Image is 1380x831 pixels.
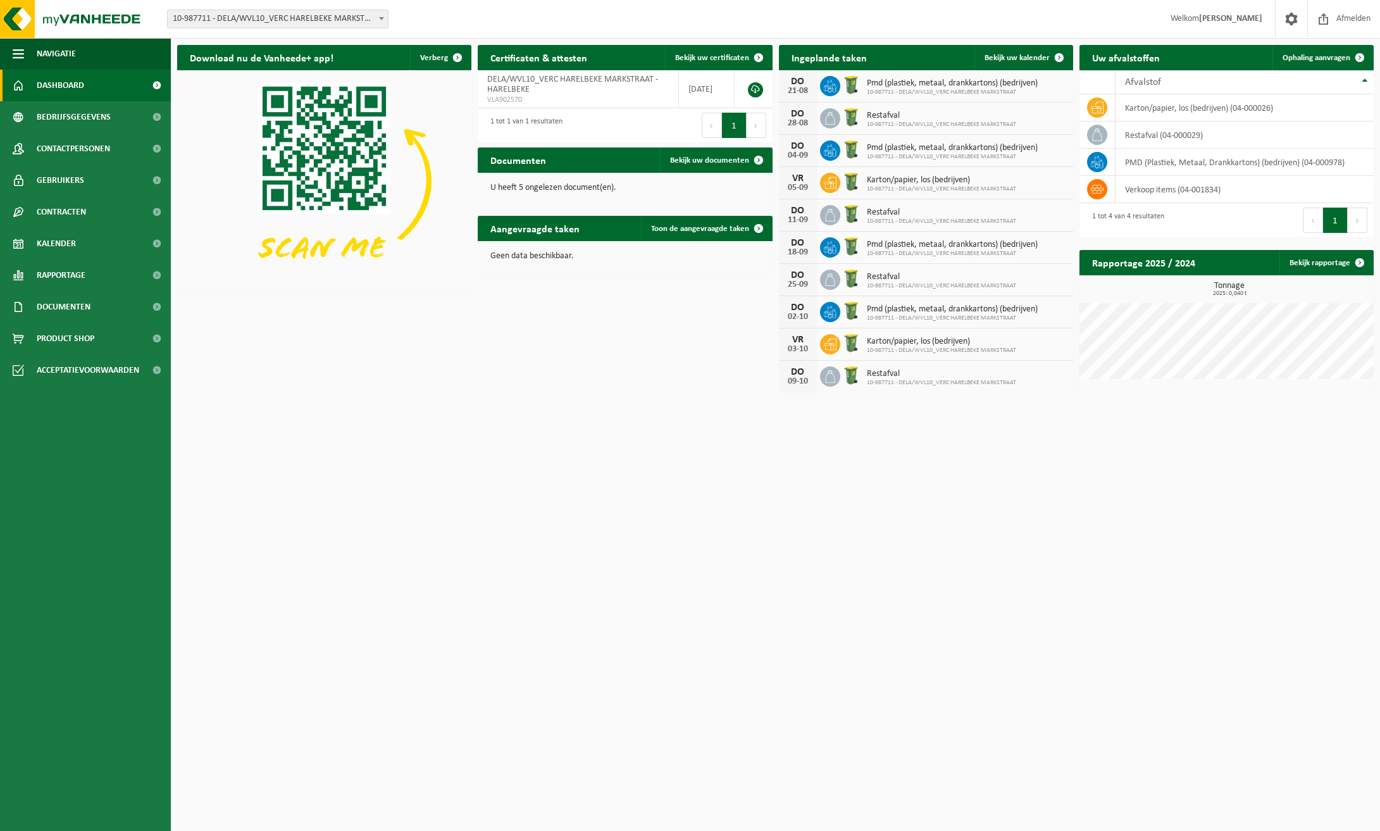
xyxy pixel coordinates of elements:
[840,235,862,257] img: WB-0240-HPE-GN-50
[37,228,76,259] span: Kalender
[867,337,1016,347] span: Karton/papier, los (bedrijven)
[1086,282,1374,297] h3: Tonnage
[785,313,811,322] div: 02-10
[785,141,811,151] div: DO
[867,240,1038,250] span: Pmd (plastiek, metaal, drankkartons) (bedrijven)
[867,218,1016,225] span: 10-987711 - DELA/WVL10_VERC HARELBEKE MARKSTRAAT
[37,38,76,70] span: Navigatie
[478,147,559,172] h2: Documenten
[785,216,811,225] div: 11-09
[785,206,811,216] div: DO
[785,345,811,354] div: 03-10
[1079,250,1208,275] h2: Rapportage 2025 / 2024
[785,238,811,248] div: DO
[722,113,747,138] button: 1
[1116,176,1374,203] td: verkoop items (04-001834)
[785,248,811,257] div: 18-09
[410,45,470,70] button: Verberg
[37,323,94,354] span: Product Shop
[1323,208,1348,233] button: 1
[1086,206,1164,234] div: 1 tot 4 van 4 resultaten
[785,87,811,96] div: 21-08
[1199,14,1262,23] strong: [PERSON_NAME]
[867,250,1038,258] span: 10-987711 - DELA/WVL10_VERC HARELBEKE MARKSTRAAT
[420,54,448,62] span: Verberg
[679,70,735,108] td: [DATE]
[177,45,346,70] h2: Download nu de Vanheede+ app!
[867,175,1016,185] span: Karton/papier, los (bedrijven)
[37,291,90,323] span: Documenten
[867,379,1016,387] span: 10-987711 - DELA/WVL10_VERC HARELBEKE MARKSTRAAT
[37,165,84,196] span: Gebruikers
[1272,45,1372,70] a: Ophaling aanvragen
[867,121,1016,128] span: 10-987711 - DELA/WVL10_VERC HARELBEKE MARKSTRAAT
[785,109,811,119] div: DO
[785,119,811,128] div: 28-08
[785,270,811,280] div: DO
[37,70,84,101] span: Dashboard
[1116,94,1374,122] td: karton/papier, los (bedrijven) (04-000026)
[37,133,110,165] span: Contactpersonen
[487,95,668,105] span: VLA902570
[985,54,1050,62] span: Bekijk uw kalender
[867,208,1016,218] span: Restafval
[840,365,862,386] img: WB-0240-HPE-GN-50
[1303,208,1323,233] button: Previous
[840,203,862,225] img: WB-0240-HPE-GN-50
[840,74,862,96] img: WB-0240-HPE-GN-50
[675,54,749,62] span: Bekijk uw certificaten
[665,45,771,70] a: Bekijk uw certificaten
[867,143,1038,153] span: Pmd (plastiek, metaal, drankkartons) (bedrijven)
[785,77,811,87] div: DO
[702,113,722,138] button: Previous
[840,171,862,192] img: WB-0240-HPE-GN-50
[490,184,759,192] p: U heeft 5 ongelezen document(en).
[1283,54,1350,62] span: Ophaling aanvragen
[37,354,139,386] span: Acceptatievoorwaarden
[168,10,388,28] span: 10-987711 - DELA/WVL10_VERC HARELBEKE MARKSTRAAT - HARELBEKE
[785,280,811,289] div: 25-09
[867,347,1016,354] span: 10-987711 - DELA/WVL10_VERC HARELBEKE MARKSTRAAT
[840,268,862,289] img: WB-0240-HPE-GN-50
[867,282,1016,290] span: 10-987711 - DELA/WVL10_VERC HARELBEKE MARKSTRAAT
[867,78,1038,89] span: Pmd (plastiek, metaal, drankkartons) (bedrijven)
[867,89,1038,96] span: 10-987711 - DELA/WVL10_VERC HARELBEKE MARKSTRAAT
[867,272,1016,282] span: Restafval
[651,225,749,233] span: Toon de aangevraagde taken
[177,70,471,291] img: Download de VHEPlus App
[1279,250,1372,275] a: Bekijk rapportage
[840,106,862,128] img: WB-0240-HPE-GN-50
[867,304,1038,315] span: Pmd (plastiek, metaal, drankkartons) (bedrijven)
[1116,122,1374,149] td: restafval (04-000029)
[840,300,862,322] img: WB-0240-HPE-GN-50
[785,173,811,184] div: VR
[641,216,771,241] a: Toon de aangevraagde taken
[785,151,811,160] div: 04-09
[487,75,658,94] span: DELA/WVL10_VERC HARELBEKE MARKSTRAAT - HARELBEKE
[670,156,749,165] span: Bekijk uw documenten
[785,184,811,192] div: 05-09
[478,216,592,241] h2: Aangevraagde taken
[785,377,811,386] div: 09-10
[785,367,811,377] div: DO
[660,147,771,173] a: Bekijk uw documenten
[37,196,86,228] span: Contracten
[840,332,862,354] img: WB-0240-HPE-GN-50
[974,45,1072,70] a: Bekijk uw kalender
[867,111,1016,121] span: Restafval
[1086,291,1374,297] span: 2025: 0,040 t
[747,113,766,138] button: Next
[840,139,862,160] img: WB-0240-HPE-GN-50
[484,111,563,139] div: 1 tot 1 van 1 resultaten
[478,45,600,70] h2: Certificaten & attesten
[37,101,111,133] span: Bedrijfsgegevens
[785,335,811,345] div: VR
[785,303,811,313] div: DO
[867,369,1016,379] span: Restafval
[867,185,1016,193] span: 10-987711 - DELA/WVL10_VERC HARELBEKE MARKSTRAAT
[167,9,389,28] span: 10-987711 - DELA/WVL10_VERC HARELBEKE MARKSTRAAT - HARELBEKE
[1116,149,1374,176] td: PMD (Plastiek, Metaal, Drankkartons) (bedrijven) (04-000978)
[779,45,880,70] h2: Ingeplande taken
[1079,45,1172,70] h2: Uw afvalstoffen
[867,315,1038,322] span: 10-987711 - DELA/WVL10_VERC HARELBEKE MARKSTRAAT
